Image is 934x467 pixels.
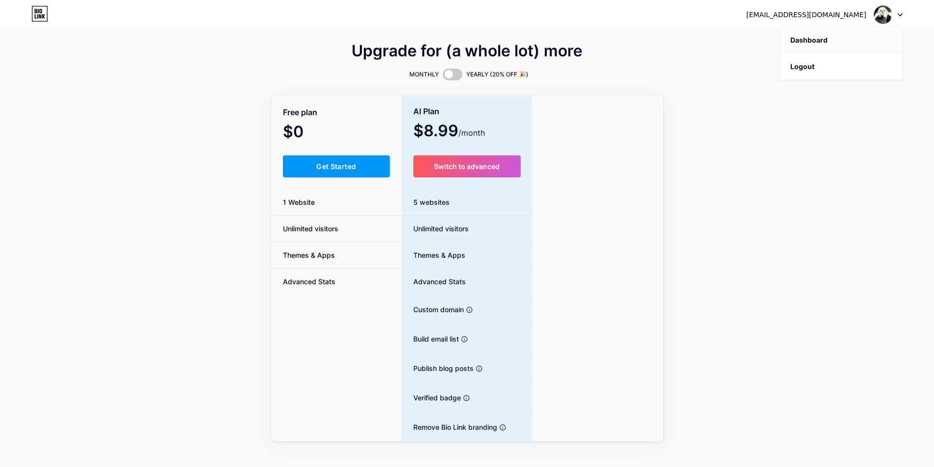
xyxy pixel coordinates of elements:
[402,223,469,234] span: Unlimited visitors
[271,223,350,234] span: Unlimited visitors
[402,393,461,403] span: Verified badge
[271,197,327,207] span: 1 Website
[402,304,464,315] span: Custom domain
[352,45,582,57] span: Upgrade for (a whole lot) more
[781,27,902,53] a: Dashboard
[781,53,902,80] li: Logout
[402,422,497,432] span: Remove Bio Link branding
[402,363,474,373] span: Publish blog posts
[402,250,465,260] span: Themes & Apps
[413,103,439,120] span: AI Plan
[271,276,347,287] span: Advanced Stats
[402,276,466,287] span: Advanced Stats
[271,250,347,260] span: Themes & Apps
[434,162,500,171] span: Switch to advanced
[402,334,459,344] span: Build email list
[746,10,866,20] div: [EMAIL_ADDRESS][DOMAIN_NAME]
[413,155,521,177] button: Switch to advanced
[283,155,390,177] button: Get Started
[283,104,317,121] span: Free plan
[316,162,356,171] span: Get Started
[413,125,485,139] span: $8.99
[466,70,529,79] span: YEARLY (20% OFF 🎉)
[874,5,892,24] img: lucky1212
[458,127,485,139] span: /month
[402,189,532,216] div: 5 websites
[409,70,439,79] span: MONTHLY
[283,126,330,140] span: $0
